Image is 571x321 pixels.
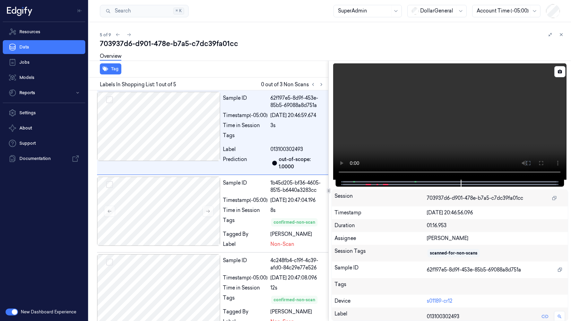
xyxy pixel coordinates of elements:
div: 01:16.953 [427,222,565,229]
div: Label [223,241,268,248]
button: Tag [100,63,121,74]
div: Timestamp [335,209,427,216]
div: Session Tags [335,248,427,259]
a: Resources [3,25,85,39]
div: 3s [270,122,326,129]
div: 12s [270,284,326,292]
div: Duration [335,222,427,229]
button: Toggle Navigation [74,5,85,16]
div: Timestamp (-05:00) [223,112,268,119]
button: Reports [3,86,85,100]
a: Overview [100,53,121,61]
div: Time in Session [223,284,268,292]
span: 5 of 9 [100,32,111,38]
div: [DATE] 20:46:56.096 [427,209,565,216]
a: Settings [3,106,85,120]
div: Sample ID [335,264,427,275]
div: Sample ID [223,179,268,194]
div: out-of-scope: 1.0000 [279,156,326,170]
div: Sample ID [223,95,268,109]
div: Tags [223,132,268,143]
div: [DATE] 20:47:04.196 [270,197,326,204]
div: [PERSON_NAME] [270,308,326,315]
div: [DATE] 20:46:59.674 [270,112,326,119]
span: Search [112,7,131,15]
button: Select row [106,96,113,103]
a: Documentation [3,152,85,166]
span: 0 out of 3 Non Scans [261,80,326,89]
div: 4c248fb4-c19f-4c39-afd0-84c29e77e526 [270,257,326,271]
span: Non-Scan [270,241,294,248]
div: Time in Session [223,122,268,129]
button: Select row [106,259,113,266]
span: Labels In Shopping List: 1 out of 5 [100,81,176,88]
div: Timestamp (-05:00) [223,274,268,282]
div: 1b45d205-bf36-4605-8515-b6440a3283cc [270,179,326,194]
a: Jobs [3,55,85,69]
div: Assignee [335,235,427,242]
button: Select row [106,181,113,188]
a: s01189-cr12 [427,298,452,304]
a: Models [3,71,85,84]
span: 703937d6-d901-478e-b7a5-c7dc39fa01cc [427,195,523,202]
div: 8s [270,207,326,214]
div: Tagged By [223,231,268,238]
div: [PERSON_NAME] [427,235,565,242]
div: confirmed-non-scan [274,219,315,225]
button: About [3,121,85,135]
div: Device [335,297,427,305]
div: confirmed-non-scan [274,297,315,303]
span: 013100302493 [270,146,303,153]
div: 703937d6-d901-478e-b7a5-c7dc39fa01cc [100,39,565,48]
div: Tags [335,281,427,292]
div: Session [335,193,427,204]
div: Tags [223,217,268,228]
div: Label [223,146,268,153]
div: scanned-for-non-scans [430,250,477,256]
div: Timestamp (-05:00) [223,197,268,204]
div: Sample ID [223,257,268,271]
button: Search⌘K [100,5,189,17]
div: Time in Session [223,207,268,214]
div: Tags [223,294,268,305]
div: Tagged By [223,308,268,315]
div: [DATE] 20:47:08.096 [270,274,326,282]
div: [PERSON_NAME] [270,231,326,238]
a: Data [3,40,85,54]
div: 62f197e5-8d9f-453e-85b5-69088a8d751a [270,95,326,109]
div: Prediction [223,156,268,170]
span: 62f197e5-8d9f-453e-85b5-69088a8d751a [427,266,521,274]
a: Support [3,136,85,150]
span: 013100302493 [427,313,459,320]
